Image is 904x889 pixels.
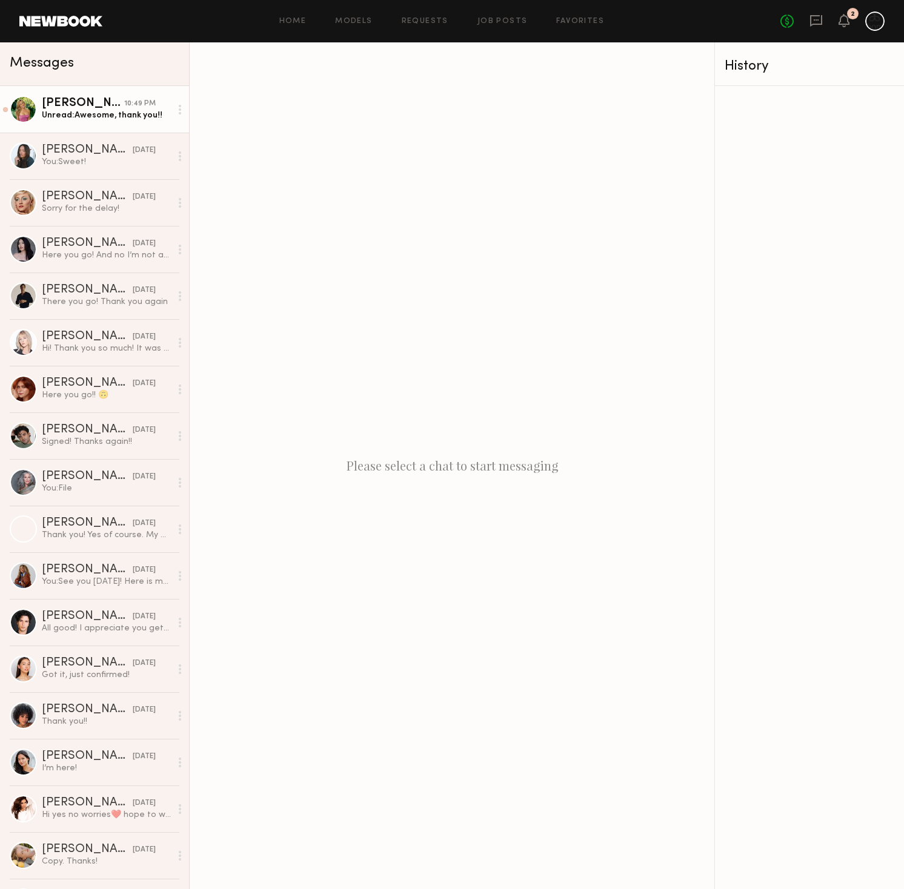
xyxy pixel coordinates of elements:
[42,284,133,296] div: [PERSON_NAME]
[335,18,372,25] a: Models
[42,144,133,156] div: [PERSON_NAME]
[42,343,171,354] div: Hi! Thank you so much! It was great working with you guys as well.
[42,809,171,821] div: Hi yes no worries❤️ hope to work in the future with you guys! Have a great weekend ✨
[42,564,133,576] div: [PERSON_NAME]
[42,856,171,867] div: Copy. Thanks!
[556,18,604,25] a: Favorites
[42,389,171,401] div: Here you go!! 🙃
[133,238,156,250] div: [DATE]
[402,18,448,25] a: Requests
[725,59,894,73] div: History
[42,844,133,856] div: [PERSON_NAME]
[42,529,171,541] div: Thank you! Yes of course. My email: [EMAIL_ADDRESS][DOMAIN_NAME]
[133,471,156,483] div: [DATE]
[133,191,156,203] div: [DATE]
[42,669,171,681] div: Got it, just confirmed!
[42,110,171,121] div: Unread: Awesome, thank you!!
[42,377,133,389] div: [PERSON_NAME]
[42,483,171,494] div: You: File
[42,517,133,529] div: [PERSON_NAME]
[133,798,156,809] div: [DATE]
[133,658,156,669] div: [DATE]
[42,203,171,214] div: Sorry for the delay!
[42,424,133,436] div: [PERSON_NAME]
[133,564,156,576] div: [DATE]
[42,623,171,634] div: All good! I appreciate you getting back to me. Have a great shoot!
[851,11,855,18] div: 2
[42,436,171,448] div: Signed! Thanks again!!
[133,425,156,436] div: [DATE]
[133,331,156,343] div: [DATE]
[190,42,714,889] div: Please select a chat to start messaging
[42,97,124,110] div: [PERSON_NAME]
[133,378,156,389] div: [DATE]
[133,145,156,156] div: [DATE]
[279,18,307,25] a: Home
[42,250,171,261] div: Here you go! And no I’m not able to adjust on my end
[133,751,156,762] div: [DATE]
[124,98,156,110] div: 10:49 PM
[133,844,156,856] div: [DATE]
[42,156,171,168] div: You: Sweet!
[42,657,133,669] div: [PERSON_NAME]
[42,610,133,623] div: [PERSON_NAME]
[42,471,133,483] div: [PERSON_NAME]
[42,296,171,308] div: There you go! Thank you again
[42,191,133,203] div: [PERSON_NAME]
[133,518,156,529] div: [DATE]
[42,762,171,774] div: I’m here!
[42,797,133,809] div: [PERSON_NAME]
[10,56,74,70] span: Messages
[477,18,528,25] a: Job Posts
[42,237,133,250] div: [PERSON_NAME]
[42,716,171,727] div: Thank you!!
[42,750,133,762] div: [PERSON_NAME]
[42,704,133,716] div: [PERSON_NAME]
[133,704,156,716] div: [DATE]
[133,285,156,296] div: [DATE]
[42,331,133,343] div: [PERSON_NAME]
[133,611,156,623] div: [DATE]
[42,576,171,587] div: You: See you [DATE]! Here is my cell: [PHONE_NUMBER]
